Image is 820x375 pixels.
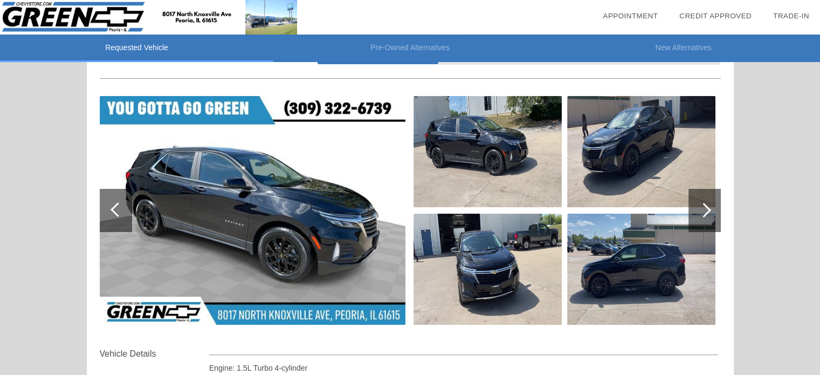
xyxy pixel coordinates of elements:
[567,96,715,207] img: ada49749672d68c3b77dce1f15deca06.jpg
[414,96,562,207] img: ceb325cd965eb17613354c1d3ef18ff6.jpg
[603,12,658,20] a: Appointment
[273,35,547,62] li: Pre-Owned Alternatives
[773,12,809,20] a: Trade-In
[100,96,405,325] img: 4b251f0830916086cdd3cbad456965b2.jpg
[567,214,715,325] img: 7a312d55b3a2b693a8f18b0817aae330.jpg
[679,12,752,20] a: Credit Approved
[100,347,209,360] div: Vehicle Details
[414,214,562,325] img: 3d1b64f36165ceaeb071840e19bc0c06.jpg
[209,363,719,373] div: Engine: 1.5L Turbo 4-cylinder
[547,35,820,62] li: New Alternatives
